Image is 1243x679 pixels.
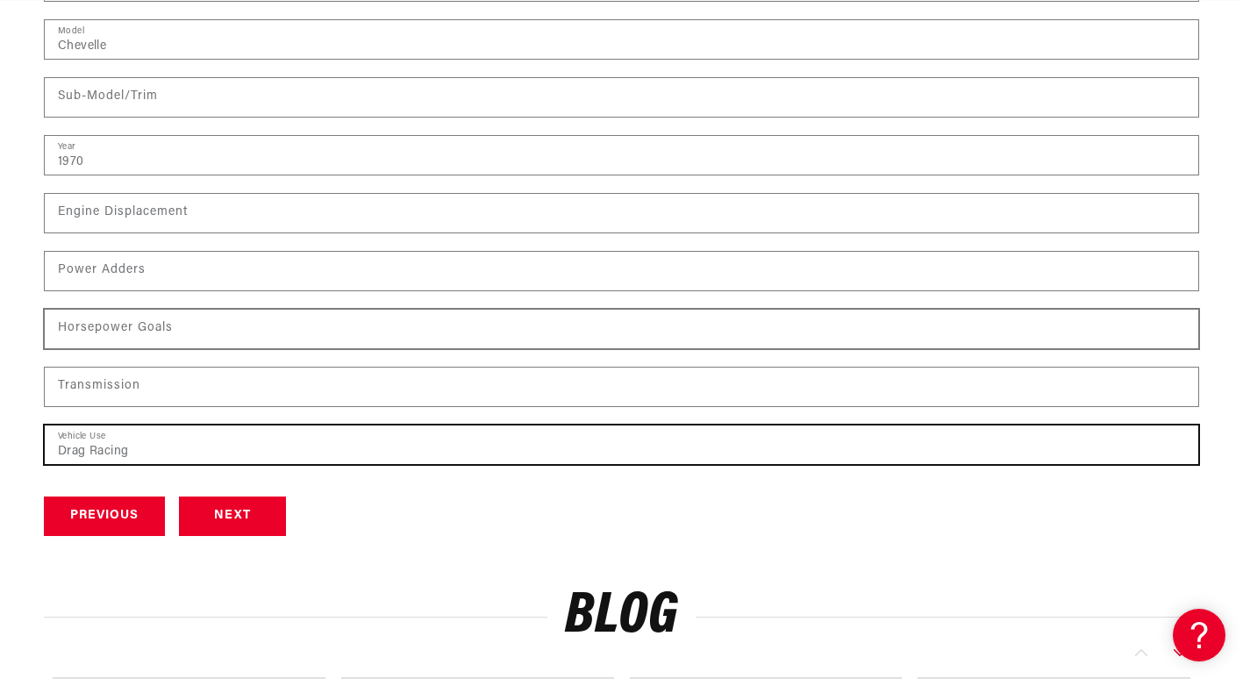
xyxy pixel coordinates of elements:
button: Slide right [1161,642,1199,663]
button: Slide left [1122,642,1161,663]
input: Horsepower Goals [45,310,1198,348]
input: Vehicle Use [45,425,1198,464]
input: Transmission [45,368,1198,406]
button: Next [179,497,286,536]
input: Year [45,136,1198,175]
input: Model [45,20,1198,59]
button: Previous [44,497,165,536]
h2: Blog [44,592,1199,643]
input: Engine Displacement [45,194,1198,232]
input: Power Adders [45,252,1198,290]
input: Sub-Model/Trim [45,78,1198,117]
